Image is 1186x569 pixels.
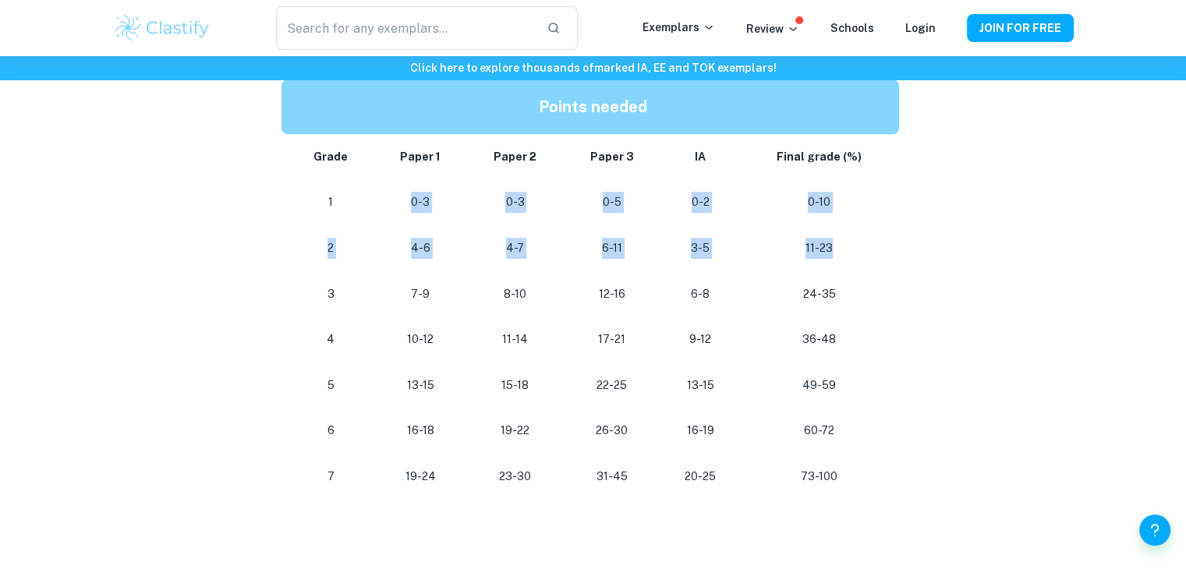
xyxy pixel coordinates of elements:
p: 7 [300,466,362,487]
p: 22-25 [575,375,648,396]
p: 20-25 [673,466,728,487]
p: 8-10 [480,284,551,305]
button: Help and Feedback [1139,514,1170,546]
p: 11-14 [480,329,551,350]
p: 3 [300,284,362,305]
p: 13-15 [387,375,455,396]
strong: Paper 3 [590,150,634,163]
p: 12-16 [575,284,648,305]
p: 17-21 [575,329,648,350]
a: Login [905,22,936,34]
p: Review [746,20,799,37]
p: 19-24 [387,466,455,487]
p: 6-8 [673,284,728,305]
p: 0-3 [480,192,551,213]
p: 60-72 [752,420,886,441]
input: Search for any exemplars... [276,6,533,50]
p: 73-100 [752,466,886,487]
strong: Grade [313,150,348,163]
p: Exemplars [643,19,715,36]
p: 0-5 [575,192,648,213]
p: 11-23 [752,238,886,259]
p: 10-12 [387,329,455,350]
p: 4-6 [387,238,455,259]
strong: Points needed [539,97,647,116]
p: 4 [300,329,362,350]
p: 1 [300,192,362,213]
p: 5 [300,375,362,396]
p: 0-2 [673,192,728,213]
p: 36-48 [752,329,886,350]
p: 3-5 [673,238,728,259]
p: 49-59 [752,375,886,396]
p: 6 [300,420,362,441]
button: JOIN FOR FREE [967,14,1074,42]
strong: Paper 2 [494,150,536,163]
strong: Final grade (%) [777,150,862,163]
p: 0-10 [752,192,886,213]
p: 2 [300,238,362,259]
strong: IA [695,150,706,163]
p: 16-18 [387,420,455,441]
p: 7-9 [387,284,455,305]
p: 23-30 [480,466,551,487]
p: 13-15 [673,375,728,396]
p: 6-11 [575,238,648,259]
p: 9-12 [673,329,728,350]
p: 4-7 [480,238,551,259]
p: 19-22 [480,420,551,441]
img: Clastify logo [113,12,212,44]
strong: Paper 1 [400,150,441,163]
a: Schools [830,22,874,34]
p: 0-3 [387,192,455,213]
p: 16-19 [673,420,728,441]
h6: Click here to explore thousands of marked IA, EE and TOK exemplars ! [3,59,1183,76]
p: 26-30 [575,420,648,441]
p: 15-18 [480,375,551,396]
p: 24-35 [752,284,886,305]
p: 31-45 [575,466,648,487]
